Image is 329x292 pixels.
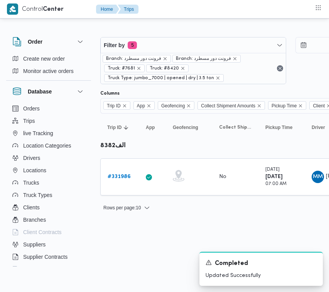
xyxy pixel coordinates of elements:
[143,121,162,134] button: App
[158,101,194,110] span: Geofencing
[43,7,64,12] b: Center
[312,124,325,131] span: Driver
[104,41,125,50] span: Filter by
[197,101,265,110] span: Collect Shipment Amounts
[7,3,18,15] img: X8yXhbKr1z7QwAAAABJRU5ErkJggg==
[146,124,155,131] span: App
[9,177,88,189] button: Trucks
[173,124,198,131] span: Geofencing
[108,75,214,81] span: Truck Type: jumbo_7000 | opened | dry | 3.5 ton
[28,87,52,96] h3: Database
[104,65,145,72] span: Truck: #7681
[100,143,125,149] b: الف8382
[23,54,65,63] span: Create new order
[9,152,88,164] button: Drivers
[312,171,324,183] div: Muhammad Muharos AIshoar Ibrahem
[275,64,285,73] button: Remove
[104,74,224,82] span: Truck Type: jumbo_7000 | opened | dry | 3.5 ton
[298,104,303,108] button: Remove Pickup Time from selection in this group
[206,272,317,280] p: Updated Successfully
[9,238,88,251] button: Suppliers
[170,121,208,134] button: Geofencing
[176,55,231,62] span: Branch: فرونت دور مسطرد
[313,171,323,183] span: MM
[23,166,46,175] span: Locations
[9,263,88,275] button: Devices
[23,66,74,76] span: Monitor active orders
[233,56,237,61] button: remove selected entity
[12,87,85,96] button: Database
[9,139,88,152] button: Location Categories
[122,104,127,108] button: Remove Trip ID from selection in this group
[23,265,42,274] span: Devices
[9,189,88,201] button: Truck Types
[268,101,306,110] span: Pickup Time
[219,173,226,180] div: No
[8,261,32,284] iframe: chat widget
[9,53,88,65] button: Create new order
[106,55,161,62] span: Branch: فرونت دور مسطرد
[163,56,167,61] button: remove selected entity
[23,215,46,224] span: Branches
[96,5,119,14] button: Home
[147,104,151,108] button: Remove App from selection in this group
[12,37,85,46] button: Order
[107,102,121,110] span: Trip ID
[181,66,185,71] button: remove selected entity
[172,55,241,63] span: Branch: فرونت دور مسطرد
[137,66,141,71] button: remove selected entity
[265,174,283,179] b: [DATE]
[146,65,189,72] span: Truck: #8420
[23,240,46,249] span: Suppliers
[9,201,88,214] button: Clients
[103,55,171,63] span: Branch: فرونت دور مسطرد
[23,178,39,187] span: Trucks
[9,226,88,238] button: Client Contracts
[272,102,297,110] span: Pickup Time
[23,153,40,163] span: Drivers
[262,121,301,134] button: Pickup Time
[219,124,251,131] span: Collect Shipment Amounts
[216,76,220,80] button: remove selected entity
[6,53,91,80] div: Order
[265,182,287,186] small: 07:00 AM
[186,104,191,108] button: Remove Geofencing from selection in this group
[137,102,145,110] span: App
[103,101,130,110] span: Trip ID
[9,164,88,177] button: Locations
[6,102,91,270] div: Database
[133,101,155,110] span: App
[103,203,141,212] span: Rows per page : 10
[23,104,40,113] span: Orders
[23,129,53,138] span: live Tracking
[9,127,88,139] button: live Tracking
[100,203,153,212] button: Rows per page:10
[9,251,88,263] button: Supplier Contracts
[206,259,317,268] div: Notification
[150,65,179,72] span: Truck: #8420
[23,141,71,150] span: Location Categories
[265,124,292,131] span: Pickup Time
[28,37,42,46] h3: Order
[100,90,120,97] label: Columns
[108,65,135,72] span: Truck: #7681
[257,104,262,108] button: Remove Collect Shipment Amounts from selection in this group
[23,203,40,212] span: Clients
[107,124,121,131] span: Trip ID; Sorted in descending order
[128,41,137,49] span: 5 active filters
[201,102,255,110] span: Collect Shipment Amounts
[23,190,52,200] span: Truck Types
[313,102,325,110] span: Client
[215,259,248,268] span: Completed
[9,214,88,226] button: Branches
[265,168,280,172] small: [DATE]
[9,65,88,77] button: Monitor active orders
[101,37,286,53] button: Filter by5 active filters
[9,102,88,115] button: Orders
[23,116,35,126] span: Trips
[108,174,131,179] b: # 331986
[161,102,185,110] span: Geofencing
[118,5,138,14] button: Trips
[23,252,67,261] span: Supplier Contracts
[108,172,131,182] a: #331986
